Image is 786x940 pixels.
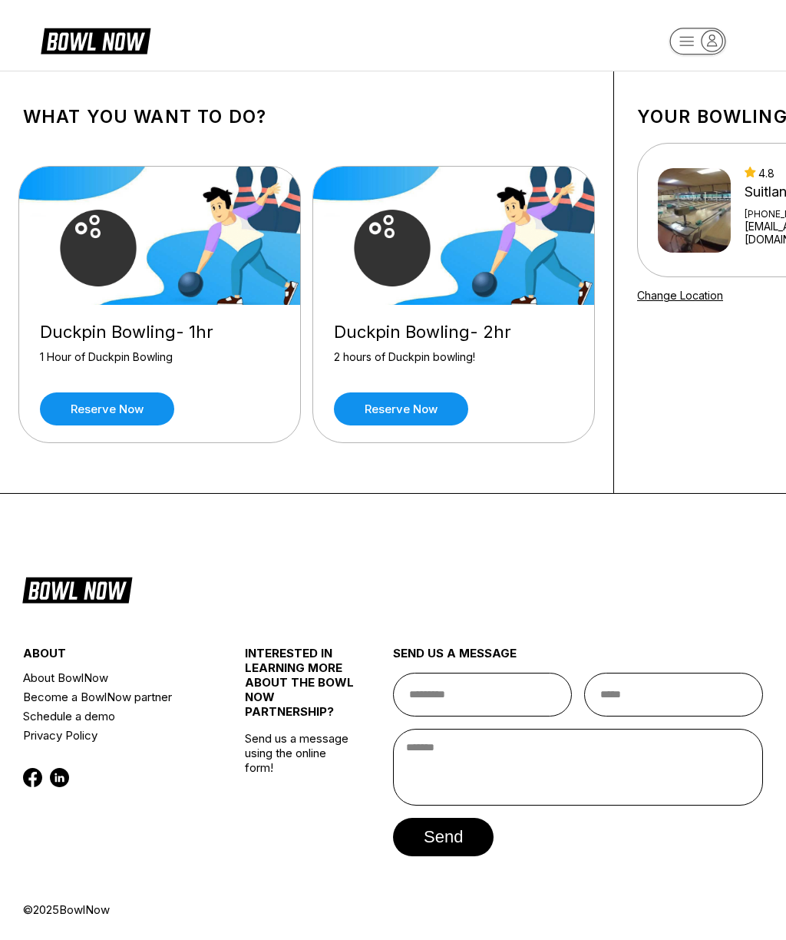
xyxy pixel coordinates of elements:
a: About BowlNow [23,668,208,687]
a: Schedule a demo [23,707,208,726]
div: 2 hours of Duckpin bowling! [334,350,573,377]
div: INTERESTED IN LEARNING MORE ABOUT THE BOWL NOW PARTNERSHIP? [245,646,356,731]
h1: What you want to do? [23,106,590,127]
div: © 2025 BowlNow [23,902,763,917]
a: Reserve now [334,392,468,425]
img: Duckpin Bowling- 1hr [19,167,302,305]
div: 1 Hour of Duckpin Bowling [40,350,279,377]
a: Change Location [637,289,723,302]
a: Privacy Policy [23,726,208,745]
div: Send us a message using the online form! [245,612,356,902]
div: send us a message [393,646,763,673]
img: Suitland Bowl [658,168,731,253]
a: Become a BowlNow partner [23,687,208,707]
div: Duckpin Bowling- 1hr [40,322,279,343]
img: Duckpin Bowling- 2hr [313,167,596,305]
div: Duckpin Bowling- 2hr [334,322,573,343]
div: about [23,646,208,668]
a: Reserve now [40,392,174,425]
button: send [393,818,494,856]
